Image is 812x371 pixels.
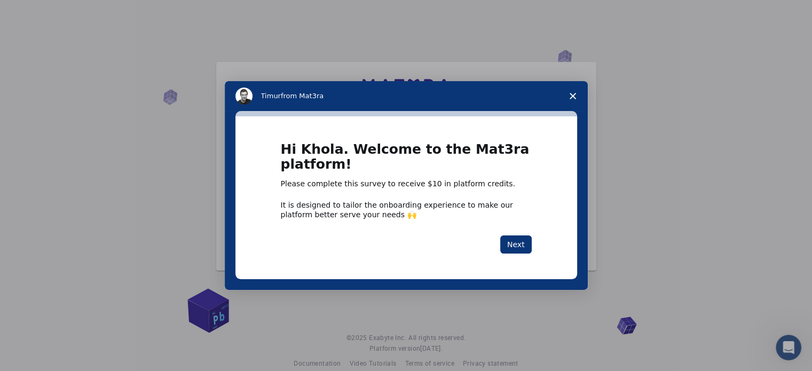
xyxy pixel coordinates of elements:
[558,81,588,111] span: Close survey
[235,88,253,105] img: Profile image for Timur
[500,235,532,254] button: Next
[281,92,324,100] span: from Mat3ra
[261,92,281,100] span: Timur
[281,179,532,190] div: Please complete this survey to receive $10 in platform credits.
[21,7,60,17] span: Support
[281,200,532,219] div: It is designed to tailor the onboarding experience to make our platform better serve your needs 🙌
[281,142,532,179] h1: Hi Khola. Welcome to the Mat3ra platform!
